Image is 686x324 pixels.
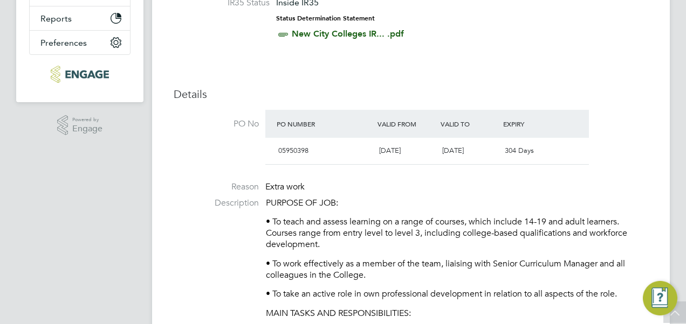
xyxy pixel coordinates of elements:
button: Reports [30,6,130,30]
label: Reason [174,181,259,193]
span: [DATE] [379,146,401,155]
p: MAIN TASKS AND RESPONSIBILITIES: [266,308,648,319]
span: Powered by [72,115,102,124]
img: protocol-logo-retina.png [51,66,108,83]
span: Reports [40,13,72,24]
p: • To take an active role in own professional development in relation to all aspects of the role. [266,288,648,300]
a: New City Colleges IR... .pdf [292,29,404,39]
label: PO No [174,118,259,130]
strong: Status Determination Statement [276,15,375,22]
span: 304 Days [505,146,534,155]
div: Expiry [500,114,564,133]
label: Description [174,198,259,209]
p: PURPOSE OF JOB: [266,198,648,209]
span: 05950398 [278,146,308,155]
p: • To work effectively as a member of the team, liaising with Senior Curriculum Manager and all co... [266,258,648,281]
h3: Details [174,87,648,101]
button: Engage Resource Center [643,281,677,315]
span: [DATE] [442,146,464,155]
a: Powered byEngage [57,115,103,136]
span: Engage [72,124,102,133]
div: PO Number [274,114,375,133]
span: Extra work [265,181,305,192]
div: Valid To [438,114,501,133]
span: Preferences [40,38,87,48]
div: Valid From [375,114,438,133]
button: Preferences [30,31,130,54]
p: • To teach and assess learning on a range of courses, which include 14-19 and adult learners. Cou... [266,216,648,250]
a: Go to home page [29,66,131,83]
